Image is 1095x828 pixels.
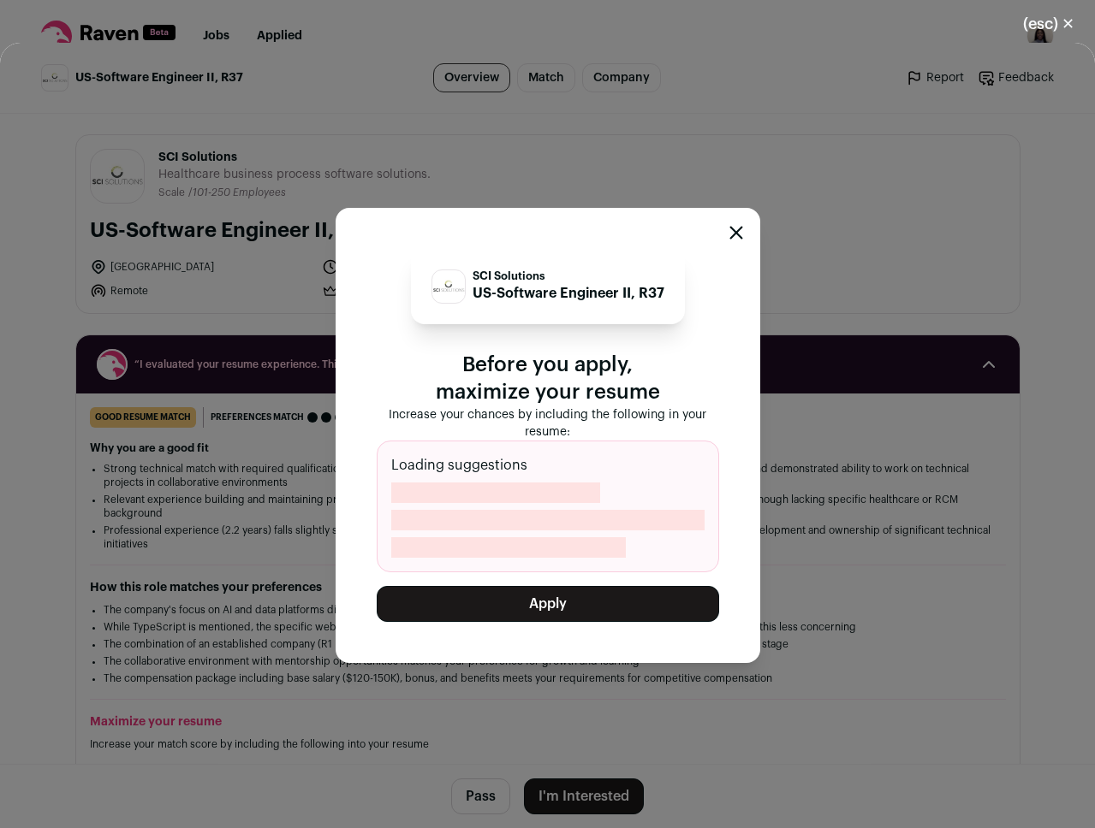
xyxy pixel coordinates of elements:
button: Apply [377,586,719,622]
p: Before you apply, maximize your resume [377,352,719,406]
button: Close modal [1003,5,1095,43]
div: Loading suggestions [377,441,719,572]
p: US-Software Engineer II, R37 [473,283,664,304]
img: 75808a47e997fa41f18b2dbb380cc8909b5ca2d2bd4b97e2ba7cc56fe568ddad.jpg [432,279,465,295]
p: Increase your chances by including the following in your resume: [377,406,719,441]
button: Close modal [729,226,743,240]
p: SCI Solutions [473,269,664,283]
